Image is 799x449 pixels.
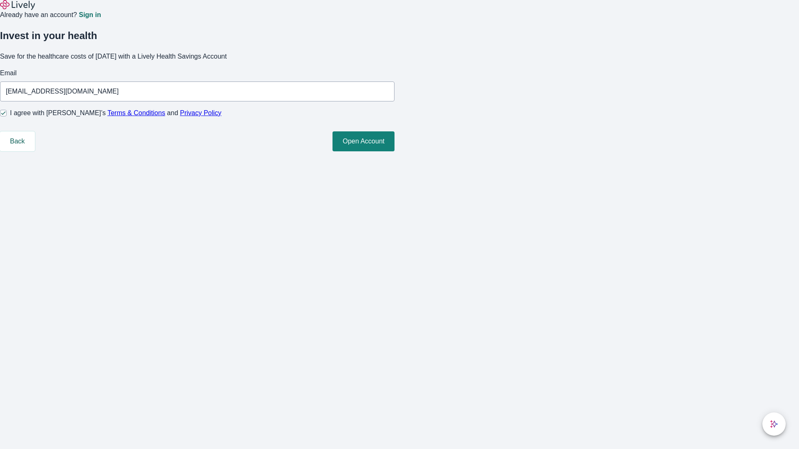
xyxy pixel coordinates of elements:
a: Privacy Policy [180,109,222,116]
svg: Lively AI Assistant [770,420,778,428]
span: I agree with [PERSON_NAME]’s and [10,108,221,118]
button: Open Account [333,131,395,151]
a: Sign in [79,12,101,18]
a: Terms & Conditions [107,109,165,116]
button: chat [762,412,786,436]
